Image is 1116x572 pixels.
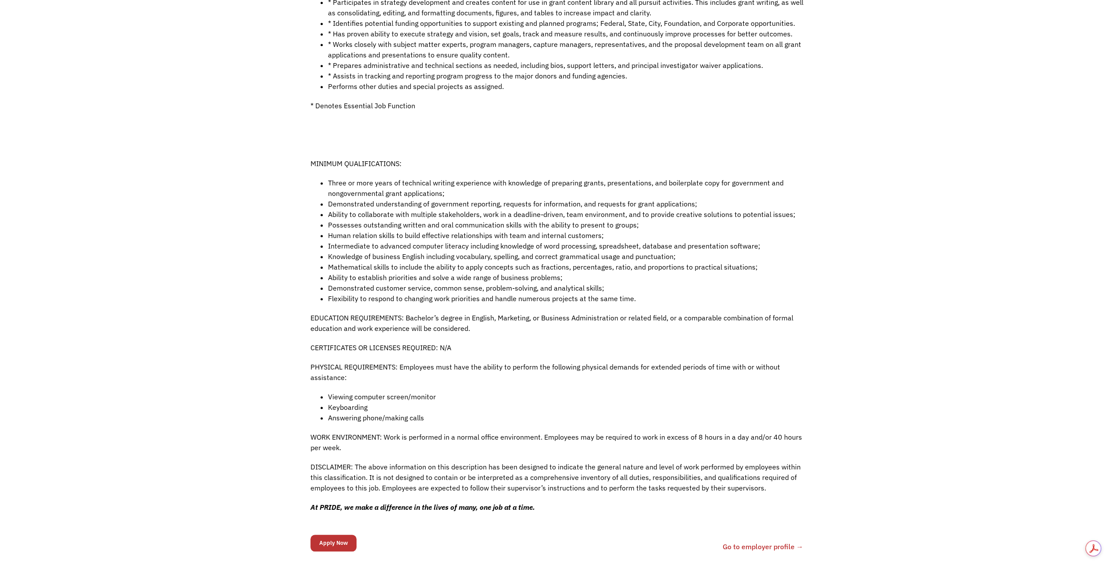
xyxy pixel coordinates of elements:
[310,158,806,169] p: MINIMUM QUALIFICATIONS:
[328,71,806,81] li: * Assists in tracking and reporting program progress to the major donors and funding agencies.
[310,462,806,493] p: DISCLAIMER: The above information on this description has been designed to indicate the general n...
[310,313,806,334] p: EDUCATION REQUIREMENTS: Bachelor’s degree in English, Marketing, or Business Administration or re...
[723,541,803,552] a: Go to employer profile →
[328,199,806,209] li: Demonstrated understanding of government reporting, requests for information, and requests for gr...
[328,220,806,230] li: Possesses outstanding written and oral communication skills with the ability to present to groups;
[328,272,806,283] li: Ability to establish priorities and solve a wide range of business problems;
[328,178,806,199] li: Three or more years of technical writing experience with knowledge of preparing grants, presentat...
[328,60,806,71] li: * Prepares administrative and technical sections as needed, including bios, support letters, and ...
[328,293,806,304] li: Flexibility to respond to changing work priorities and handle numerous projects at the same time.
[310,535,357,551] input: Apply Now
[310,362,806,383] p: PHYSICAL REQUIREMENTS: Employees must have the ability to perform the following physical demands ...
[328,251,806,262] li: Knowledge of business English including vocabulary, spelling, and correct grammatical usage and p...
[328,283,806,293] li: Demonstrated customer service, common sense, problem-solving, and analytical skills;
[310,533,357,554] form: Email Form
[328,18,806,28] li: * Identifies potential funding opportunities to support existing and planned programs; Federal, S...
[328,402,806,412] li: Keyboarding
[328,391,806,402] li: Viewing computer screen/monitor
[328,81,806,92] li: Performs other duties and special projects as assigned.
[328,241,806,251] li: Intermediate to advanced computer literacy including knowledge of word processing, spreadsheet, d...
[328,209,806,220] li: Ability to collaborate with multiple stakeholders, work in a deadline-driven, team environment, a...
[310,100,806,111] p: * Denotes Essential Job Function
[328,28,806,39] li: * Has proven ability to execute strategy and vision, set goals, track and measure results, and co...
[310,503,535,512] strong: At PRIDE, we make a difference in the lives of many, one job at a time.
[328,230,806,241] li: Human relation skills to build effective relationships with team and internal customers;
[328,39,806,60] li: * Works closely with subject matter experts, program managers, capture managers, representatives,...
[310,342,806,353] p: CERTIFICATES OR LICENSES REQUIRED: N/A
[310,432,806,453] p: WORK ENVIRONMENT: Work is performed in a normal office environment. Employees may be required to ...
[328,412,806,423] li: Answering phone/making calls
[328,262,806,272] li: Mathematical skills to include the ability to apply concepts such as fractions, percentages, rati...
